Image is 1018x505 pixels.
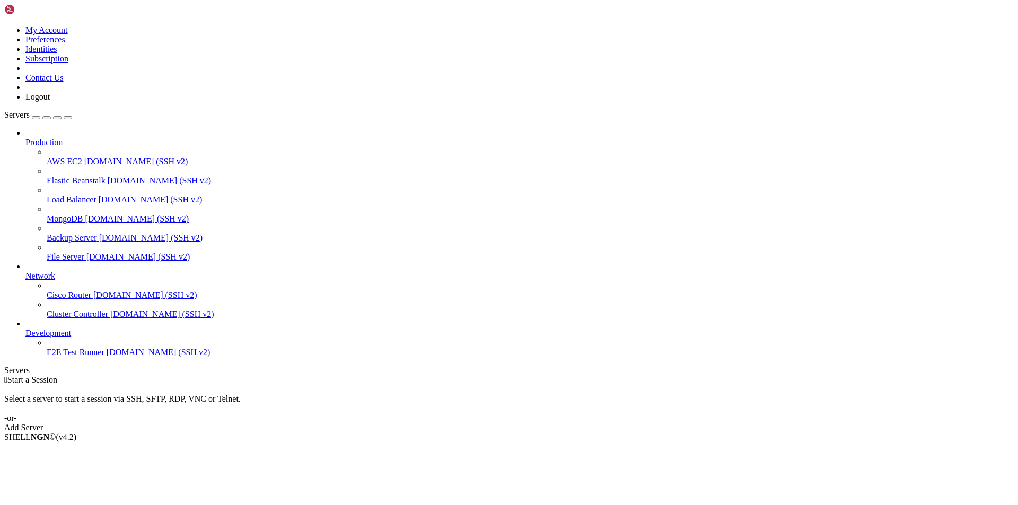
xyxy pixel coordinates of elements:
li: Cluster Controller [DOMAIN_NAME] (SSH v2) [47,300,1014,319]
span: Backup Server [47,233,97,242]
span: E2E Test Runner [47,348,104,357]
span: [DOMAIN_NAME] (SSH v2) [85,214,189,223]
span: Start a Session [7,375,57,384]
span: 4.2.0 [56,432,77,441]
li: AWS EC2 [DOMAIN_NAME] (SSH v2) [47,147,1014,166]
span: [DOMAIN_NAME] (SSH v2) [84,157,188,166]
span: Servers [4,110,30,119]
li: Production [25,128,1014,262]
span: [DOMAIN_NAME] (SSH v2) [99,233,203,242]
span: Load Balancer [47,195,96,204]
li: Network [25,262,1014,319]
span: [DOMAIN_NAME] (SSH v2) [108,176,212,185]
a: Load Balancer [DOMAIN_NAME] (SSH v2) [47,195,1014,205]
a: AWS EC2 [DOMAIN_NAME] (SSH v2) [47,157,1014,166]
a: MongoDB [DOMAIN_NAME] (SSH v2) [47,214,1014,224]
li: Backup Server [DOMAIN_NAME] (SSH v2) [47,224,1014,243]
a: Production [25,138,1014,147]
a: Development [25,329,1014,338]
li: Load Balancer [DOMAIN_NAME] (SSH v2) [47,185,1014,205]
div: Select a server to start a session via SSH, SFTP, RDP, VNC or Telnet. -or- [4,385,1014,423]
span: Elastic Beanstalk [47,176,106,185]
li: Elastic Beanstalk [DOMAIN_NAME] (SSH v2) [47,166,1014,185]
a: Cisco Router [DOMAIN_NAME] (SSH v2) [47,290,1014,300]
a: Preferences [25,35,65,44]
a: Subscription [25,54,68,63]
div: Add Server [4,423,1014,432]
span: [DOMAIN_NAME] (SSH v2) [110,309,214,318]
a: File Server [DOMAIN_NAME] (SSH v2) [47,252,1014,262]
span: MongoDB [47,214,83,223]
span: Development [25,329,71,338]
a: E2E Test Runner [DOMAIN_NAME] (SSH v2) [47,348,1014,357]
span: Production [25,138,63,147]
li: File Server [DOMAIN_NAME] (SSH v2) [47,243,1014,262]
li: Cisco Router [DOMAIN_NAME] (SSH v2) [47,281,1014,300]
div: Servers [4,366,1014,375]
span:  [4,375,7,384]
a: Identities [25,45,57,54]
span: [DOMAIN_NAME] (SSH v2) [107,348,210,357]
span: [DOMAIN_NAME] (SSH v2) [86,252,190,261]
a: Backup Server [DOMAIN_NAME] (SSH v2) [47,233,1014,243]
a: Contact Us [25,73,64,82]
span: File Server [47,252,84,261]
b: NGN [31,432,50,441]
li: Development [25,319,1014,357]
span: Cisco Router [47,290,91,299]
li: MongoDB [DOMAIN_NAME] (SSH v2) [47,205,1014,224]
a: My Account [25,25,68,34]
span: Network [25,271,55,280]
span: Cluster Controller [47,309,108,318]
span: AWS EC2 [47,157,82,166]
span: [DOMAIN_NAME] (SSH v2) [99,195,203,204]
a: Cluster Controller [DOMAIN_NAME] (SSH v2) [47,309,1014,319]
img: Shellngn [4,4,65,15]
a: Network [25,271,1014,281]
span: [DOMAIN_NAME] (SSH v2) [93,290,197,299]
a: Elastic Beanstalk [DOMAIN_NAME] (SSH v2) [47,176,1014,185]
span: SHELL © [4,432,76,441]
li: E2E Test Runner [DOMAIN_NAME] (SSH v2) [47,338,1014,357]
a: Servers [4,110,72,119]
a: Logout [25,92,50,101]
